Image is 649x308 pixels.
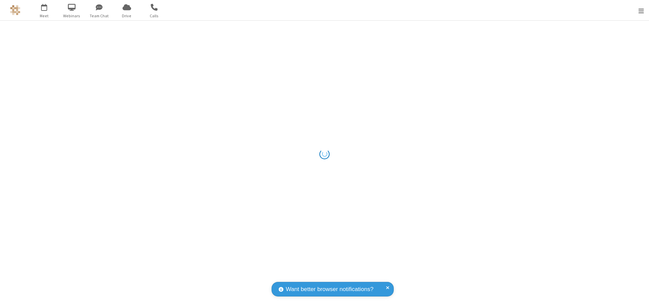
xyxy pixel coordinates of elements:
[32,13,57,19] span: Meet
[87,13,112,19] span: Team Chat
[286,285,373,294] span: Want better browser notifications?
[59,13,85,19] span: Webinars
[142,13,167,19] span: Calls
[114,13,140,19] span: Drive
[10,5,20,15] img: QA Selenium DO NOT DELETE OR CHANGE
